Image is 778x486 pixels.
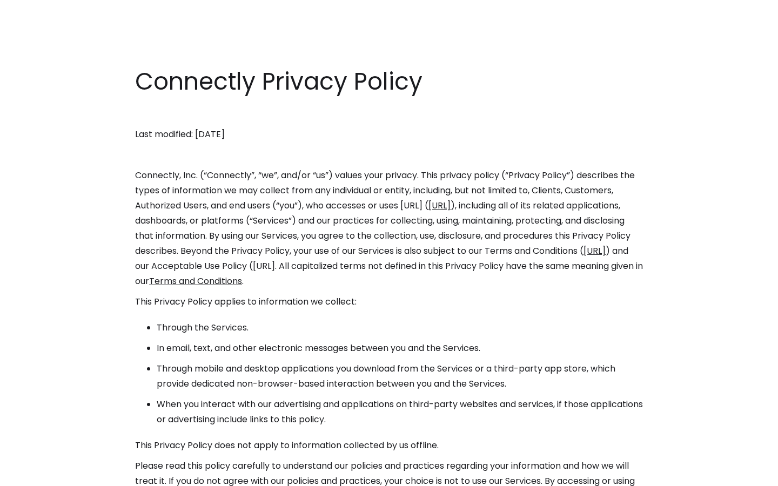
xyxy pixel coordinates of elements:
[157,341,643,356] li: In email, text, and other electronic messages between you and the Services.
[135,438,643,453] p: This Privacy Policy does not apply to information collected by us offline.
[428,199,451,212] a: [URL]
[135,127,643,142] p: Last modified: [DATE]
[157,397,643,427] li: When you interact with our advertising and applications on third-party websites and services, if ...
[135,65,643,98] h1: Connectly Privacy Policy
[149,275,242,287] a: Terms and Conditions
[135,168,643,289] p: Connectly, Inc. (“Connectly”, “we”, and/or “us”) values your privacy. This privacy policy (“Priva...
[135,106,643,122] p: ‍
[157,320,643,335] li: Through the Services.
[157,361,643,391] li: Through mobile and desktop applications you download from the Services or a third-party app store...
[583,245,606,257] a: [URL]
[135,147,643,163] p: ‍
[135,294,643,309] p: This Privacy Policy applies to information we collect:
